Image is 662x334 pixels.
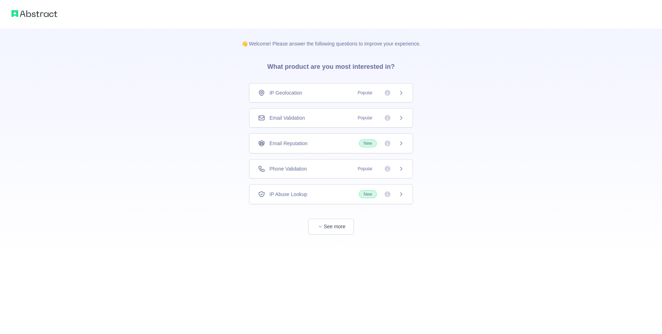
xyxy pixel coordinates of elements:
span: IP Abuse Lookup [269,191,307,198]
span: Popular [354,165,377,172]
span: Email Validation [269,114,305,121]
p: 👋 Welcome! Please answer the following questions to improve your experience. [230,29,432,47]
span: Phone Validation [269,165,307,172]
h3: What product are you most interested in? [256,47,406,83]
button: See more [308,219,354,235]
span: Email Reputation [269,140,308,147]
span: New [359,190,377,198]
img: Abstract logo [11,9,57,19]
span: Popular [354,114,377,121]
span: Popular [354,89,377,96]
span: IP Geolocation [269,89,302,96]
span: New [359,139,377,147]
